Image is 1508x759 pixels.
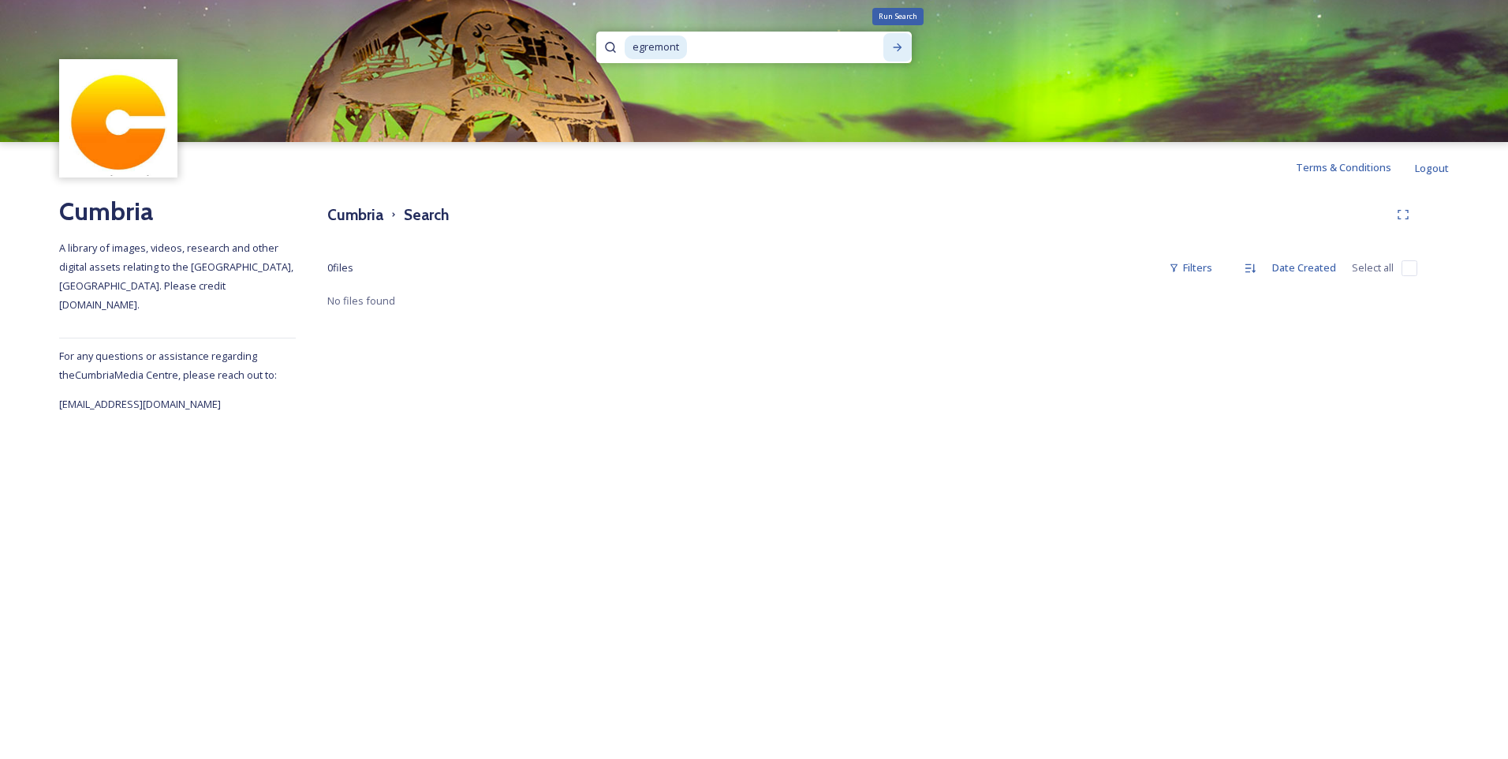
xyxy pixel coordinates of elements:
[59,241,296,312] span: A library of images, videos, research and other digital assets relating to the [GEOGRAPHIC_DATA],...
[1296,158,1415,177] a: Terms & Conditions
[59,193,296,230] h2: Cumbria
[625,36,687,58] span: egremont
[59,349,277,382] span: For any questions or assistance regarding the Cumbria Media Centre, please reach out to:
[1296,160,1391,174] span: Terms & Conditions
[1161,252,1220,283] div: Filters
[872,8,924,25] div: Run Search
[1352,260,1394,275] span: Select all
[327,260,353,275] span: 0 file s
[327,204,383,226] h3: Cumbria
[327,294,395,308] span: No files found
[62,62,176,176] img: images.jpg
[1415,161,1449,175] span: Logout
[404,204,449,226] h3: Search
[59,397,221,411] span: [EMAIL_ADDRESS][DOMAIN_NAME]
[1264,252,1344,283] div: Date Created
